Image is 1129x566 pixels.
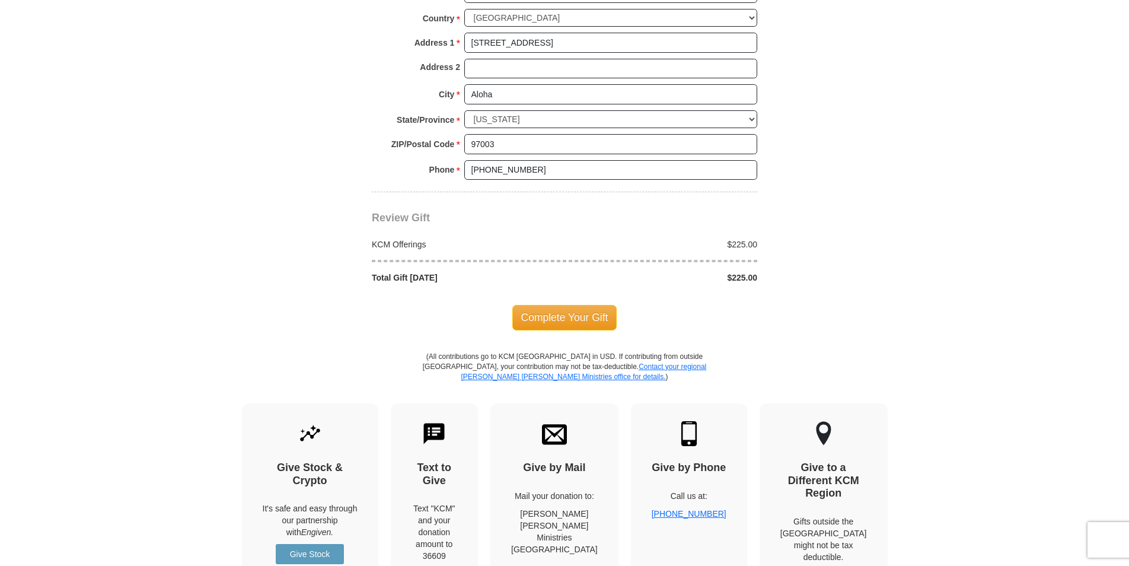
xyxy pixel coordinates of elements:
[512,305,617,330] span: Complete Your Gift
[461,363,706,381] a: Contact your regional [PERSON_NAME] [PERSON_NAME] Ministries office for details.
[397,112,454,128] strong: State/Province
[276,544,344,564] a: Give Stock
[511,462,598,475] h4: Give by Mail
[412,462,458,487] h4: Text to Give
[414,34,455,51] strong: Address 1
[366,239,565,250] div: KCM Offerings
[391,136,455,152] strong: ZIP/Postal Code
[815,421,832,446] img: other-region
[652,462,726,475] h4: Give by Phone
[652,509,726,519] a: [PHONE_NUMBER]
[429,161,455,178] strong: Phone
[511,490,598,502] p: Mail your donation to:
[780,462,867,500] h4: Give to a Different KCM Region
[652,490,726,502] p: Call us at:
[542,421,567,446] img: envelope.svg
[422,421,447,446] img: text-to-give.svg
[366,272,565,284] div: Total Gift [DATE]
[263,462,358,487] h4: Give Stock & Crypto
[780,516,867,563] p: Gifts outside the [GEOGRAPHIC_DATA] might not be tax deductible.
[412,503,458,562] div: Text "KCM" and your donation amount to 36609
[564,239,764,250] div: $225.00
[372,212,430,224] span: Review Gift
[564,272,764,284] div: $225.00
[423,10,455,27] strong: Country
[439,86,454,103] strong: City
[298,421,323,446] img: give-by-stock.svg
[511,508,598,555] p: [PERSON_NAME] [PERSON_NAME] Ministries [GEOGRAPHIC_DATA]
[263,503,358,538] p: It's safe and easy through our partnership with
[420,59,460,75] strong: Address 2
[677,421,701,446] img: mobile.svg
[301,527,333,537] i: Engiven.
[422,352,707,403] p: (All contributions go to KCM [GEOGRAPHIC_DATA] in USD. If contributing from outside [GEOGRAPHIC_D...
